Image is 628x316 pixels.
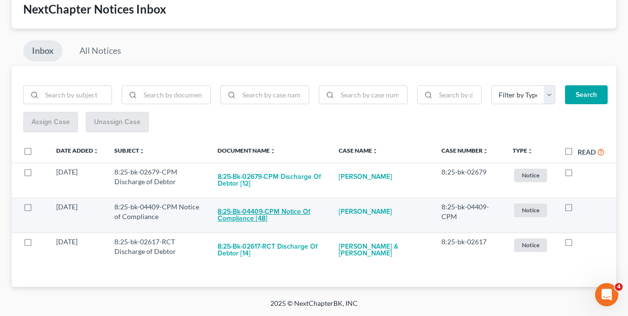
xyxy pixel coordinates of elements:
[514,204,547,217] span: Notice
[527,148,533,154] i: unfold_more
[514,169,547,182] span: Notice
[441,147,488,154] a: Case Numberunfold_more
[434,233,505,268] td: 8:25-bk-02617
[270,148,276,154] i: unfold_more
[595,283,618,306] iframe: Intercom live chat
[615,283,623,291] span: 4
[48,163,107,198] td: [DATE]
[42,86,111,104] input: Search by subject
[239,86,309,104] input: Search by case name
[48,233,107,268] td: [DATE]
[513,202,549,218] a: Notice
[339,202,392,221] a: [PERSON_NAME]
[23,1,605,17] div: NextChapter Notices Inbox
[114,147,145,154] a: Subjectunfold_more
[107,198,210,233] td: 8:25-bk-04409-CPM Notice of Compliance
[513,147,533,154] a: Typeunfold_more
[434,198,505,233] td: 8:25-bk-04409-CPM
[339,237,426,263] a: [PERSON_NAME] & [PERSON_NAME]
[434,163,505,198] td: 8:25-bk-02679
[93,148,99,154] i: unfold_more
[514,238,547,252] span: Notice
[23,40,63,62] a: Inbox
[48,198,107,233] td: [DATE]
[436,86,481,104] input: Search by date
[218,147,276,154] a: Document Nameunfold_more
[218,202,323,228] button: 8:25-bk-04409-CPM Notice of Compliance [48]
[513,167,549,183] a: Notice
[339,167,392,187] a: [PERSON_NAME]
[107,233,210,268] td: 8:25-bk-02617-RCT Discharge of Debtor
[337,86,407,104] input: Search by case number
[140,86,210,104] input: Search by document name
[339,147,378,154] a: Case Nameunfold_more
[565,85,608,105] button: Search
[513,237,549,253] a: Notice
[71,40,130,62] a: All Notices
[56,147,99,154] a: Date Addedunfold_more
[372,148,378,154] i: unfold_more
[483,148,488,154] i: unfold_more
[218,167,323,193] button: 8:25-bk-02679-CPM Discharge of Debtor [12]
[218,237,323,263] button: 8:25-bk-02617-RCT Discharge of Debtor [14]
[139,148,145,154] i: unfold_more
[38,299,590,316] div: 2025 © NextChapterBK, INC
[578,147,596,157] label: Read
[107,163,210,198] td: 8:25-bk-02679-CPM Discharge of Debtor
